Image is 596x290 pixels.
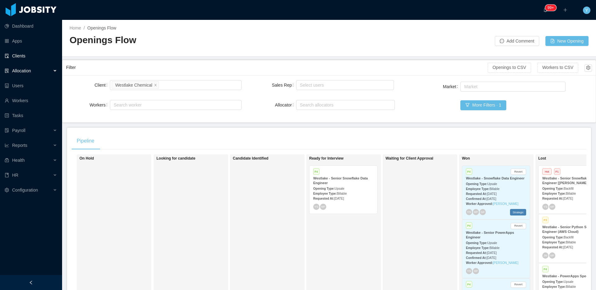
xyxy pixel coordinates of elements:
[481,211,485,214] span: GF
[5,158,9,162] i: icon: medicine-box
[466,281,472,288] span: P4
[313,197,334,200] strong: Requested At:
[5,69,9,73] i: icon: solution
[12,188,38,193] span: Configuration
[537,63,578,73] button: Workers to CSV
[321,205,325,208] span: MP
[5,35,57,47] a: icon: appstoreApps
[5,20,57,32] a: icon: pie-chartDashboard
[545,5,556,11] sup: 428
[72,132,99,150] div: Pipeline
[542,236,564,239] strong: Opening Type:
[5,173,9,177] i: icon: book
[493,202,518,206] a: [PERSON_NAME]
[542,187,564,190] strong: Opening Type:
[5,128,9,133] i: icon: file-protect
[511,223,526,229] button: Revert
[314,205,318,208] span: YS
[542,168,552,175] span: Hot
[554,168,560,175] span: P1
[12,173,18,178] span: HR
[543,8,548,12] i: icon: bell
[542,274,596,278] strong: Westlake - PowerApps Specialist
[466,231,514,239] strong: Westlake - Senior PowerApps Engineer
[66,62,488,73] div: Filter
[300,102,388,108] div: Search allocators
[386,156,472,161] h1: Waiting for Client Approval
[542,217,549,223] span: P3
[70,25,81,30] a: Home
[490,187,499,191] span: Billable
[309,156,396,161] h1: Ready for Interview
[233,156,320,161] h1: Candidate Identified
[510,209,526,215] span: Strategic
[474,270,478,272] span: MP
[487,182,497,186] span: Upsale
[112,101,115,109] input: Workers
[466,197,486,201] strong: Confirmed At:
[566,285,576,288] span: Billable
[495,36,539,46] button: icon: messageAdd Comment
[542,266,549,272] span: P4
[313,168,319,175] span: P4
[466,222,472,229] span: P4
[298,81,301,89] input: Sales Rep
[467,270,471,273] span: YS
[313,192,337,195] strong: Employee Type:
[313,187,335,190] strong: Opening Type:
[443,84,461,89] label: Market
[466,251,487,255] strong: Requested At:
[84,25,85,30] span: /
[466,182,487,186] strong: Opening Type:
[70,34,329,47] h2: Openings Flow
[12,68,31,73] span: Allocation
[12,128,25,133] span: Payroll
[564,280,573,283] span: Upsale
[5,79,57,92] a: icon: robotUsers
[466,176,525,180] strong: Westlake - Snowflake Data Engineer
[466,192,487,196] strong: Requested At:
[487,192,496,196] span: [DATE]
[12,143,27,148] span: Reports
[156,156,243,161] h1: Looking for candidate
[543,205,547,209] span: YS
[337,192,347,195] span: Billable
[466,187,490,191] strong: Employee Type:
[486,256,496,260] span: [DATE]
[462,156,549,161] h1: Won
[460,100,506,110] button: icon: filterMore Filters · 1
[5,188,9,192] i: icon: setting
[275,102,296,107] label: Allocator
[466,202,493,206] strong: Worker Approved:
[300,82,387,88] div: Select users
[467,211,471,214] span: YS
[115,82,152,88] div: Westlake Chemical
[114,102,232,108] div: Search worker
[566,241,576,244] span: Billable
[487,251,496,255] span: [DATE]
[466,241,487,245] strong: Opening Type:
[466,168,472,175] span: P4
[89,102,110,107] label: Workers
[542,241,566,244] strong: Employee Type:
[563,246,573,249] span: [DATE]
[474,211,478,214] span: MP
[466,256,486,260] strong: Confirmed At:
[550,254,554,257] span: MP
[462,83,466,90] input: Market
[564,187,574,190] span: Backfill
[490,246,499,250] span: Billable
[12,158,25,163] span: Health
[542,197,563,200] strong: Requested At:
[160,81,164,89] input: Client
[511,282,526,288] button: Revert
[564,236,574,239] span: Backfill
[487,241,497,245] span: Upsale
[493,261,518,265] a: [PERSON_NAME]
[544,254,547,257] span: JM
[5,50,57,62] a: icon: auditClients
[585,7,588,14] span: Y
[112,81,159,89] li: Westlake Chemical
[511,169,526,175] button: Revert
[563,197,573,200] span: [DATE]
